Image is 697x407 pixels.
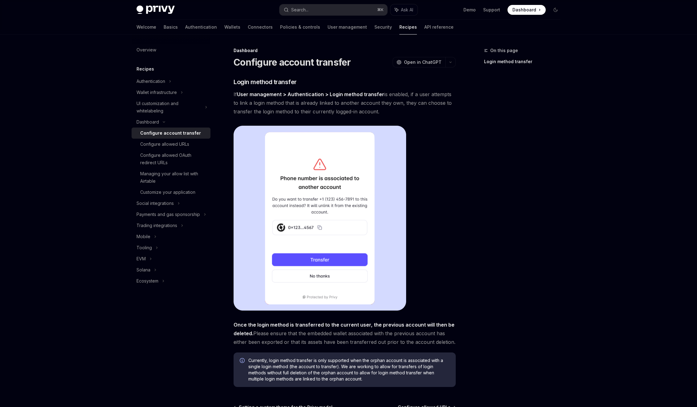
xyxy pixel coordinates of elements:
a: Configure allowed URLs [132,139,210,150]
div: Solana [137,266,150,274]
span: Please ensure that the embedded wallet associated with the previous account has either been expor... [234,320,456,346]
strong: Once the login method is transferred to the current user, the previous account will then be deleted. [234,322,454,336]
a: Connectors [248,20,273,35]
div: Configure account transfer [140,129,201,137]
img: dark logo [137,6,175,14]
button: Ask AI [390,4,418,15]
div: Trading integrations [137,222,177,229]
div: Managing your allow list with Airtable [140,170,207,185]
strong: User management > Authentication > Login method transfer [237,91,384,97]
a: Authentication [185,20,217,35]
div: Customize your application [140,189,195,196]
div: Payments and gas sponsorship [137,211,200,218]
h1: Configure account transfer [234,57,351,68]
svg: Info [240,358,246,364]
button: Open in ChatGPT [393,57,445,67]
button: Toggle dark mode [551,5,560,15]
a: Welcome [137,20,156,35]
a: Configure allowed OAuth redirect URLs [132,150,210,168]
a: Policies & controls [280,20,320,35]
div: Search... [291,6,308,14]
div: Configure allowed URLs [140,140,189,148]
a: Support [483,7,500,13]
span: Ask AI [401,7,413,13]
a: Demo [463,7,476,13]
span: On this page [490,47,518,54]
a: Managing your allow list with Airtable [132,168,210,187]
div: Social integrations [137,200,174,207]
a: Dashboard [507,5,546,15]
img: Sample account transfer flow [234,126,406,311]
a: Overview [132,44,210,55]
span: If is enabled, if a user attempts to link a login method that is already linked to another accoun... [234,90,456,116]
div: Wallet infrastructure [137,89,177,96]
button: Search...⌘K [279,4,387,15]
div: Tooling [137,244,152,251]
div: Dashboard [234,47,456,54]
a: Recipes [399,20,417,35]
div: Mobile [137,233,150,240]
div: EVM [137,255,146,263]
a: Login method transfer [484,57,565,67]
span: Login method transfer [234,78,297,86]
h5: Recipes [137,65,154,73]
div: Overview [137,46,156,54]
div: UI customization and whitelabeling [137,100,201,115]
a: Basics [164,20,178,35]
div: Configure allowed OAuth redirect URLs [140,152,207,166]
span: Dashboard [512,7,536,13]
a: Configure account transfer [132,128,210,139]
a: Wallets [224,20,240,35]
a: API reference [424,20,454,35]
a: Customize your application [132,187,210,198]
span: Currently, login method transfer is only supported when the orphan account is associated with a s... [248,357,450,382]
div: Authentication [137,78,165,85]
a: Security [374,20,392,35]
div: Ecosystem [137,277,158,285]
span: Open in ChatGPT [404,59,442,65]
a: User management [328,20,367,35]
span: ⌘ K [377,7,384,12]
div: Dashboard [137,118,159,126]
